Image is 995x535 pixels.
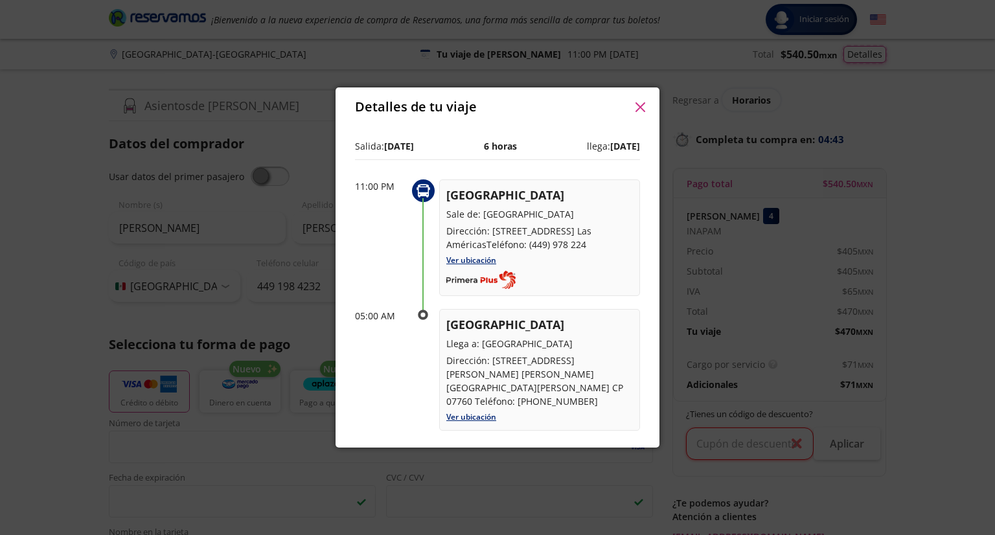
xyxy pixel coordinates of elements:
p: Dirección: [STREET_ADDRESS] Las AméricasTeléfono: (449) 978 224 [446,224,633,251]
p: llega: [587,139,640,153]
a: Ver ubicación [446,255,496,266]
p: Detalles de tu viaje [355,97,477,117]
a: Ver ubicación [446,411,496,422]
p: 05:00 AM [355,309,407,323]
p: Salida: [355,139,414,153]
img: Completo_color__1_.png [446,271,516,289]
b: [DATE] [384,140,414,152]
p: 11:00 PM [355,179,407,193]
p: [GEOGRAPHIC_DATA] [446,316,633,334]
p: Dirección: [STREET_ADDRESS][PERSON_NAME] [PERSON_NAME][GEOGRAPHIC_DATA][PERSON_NAME] CP 07760 Tel... [446,354,633,408]
p: Llega a: [GEOGRAPHIC_DATA] [446,337,633,350]
p: [GEOGRAPHIC_DATA] [446,187,633,204]
p: Sale de: [GEOGRAPHIC_DATA] [446,207,633,221]
b: [DATE] [610,140,640,152]
p: 6 horas [484,139,517,153]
